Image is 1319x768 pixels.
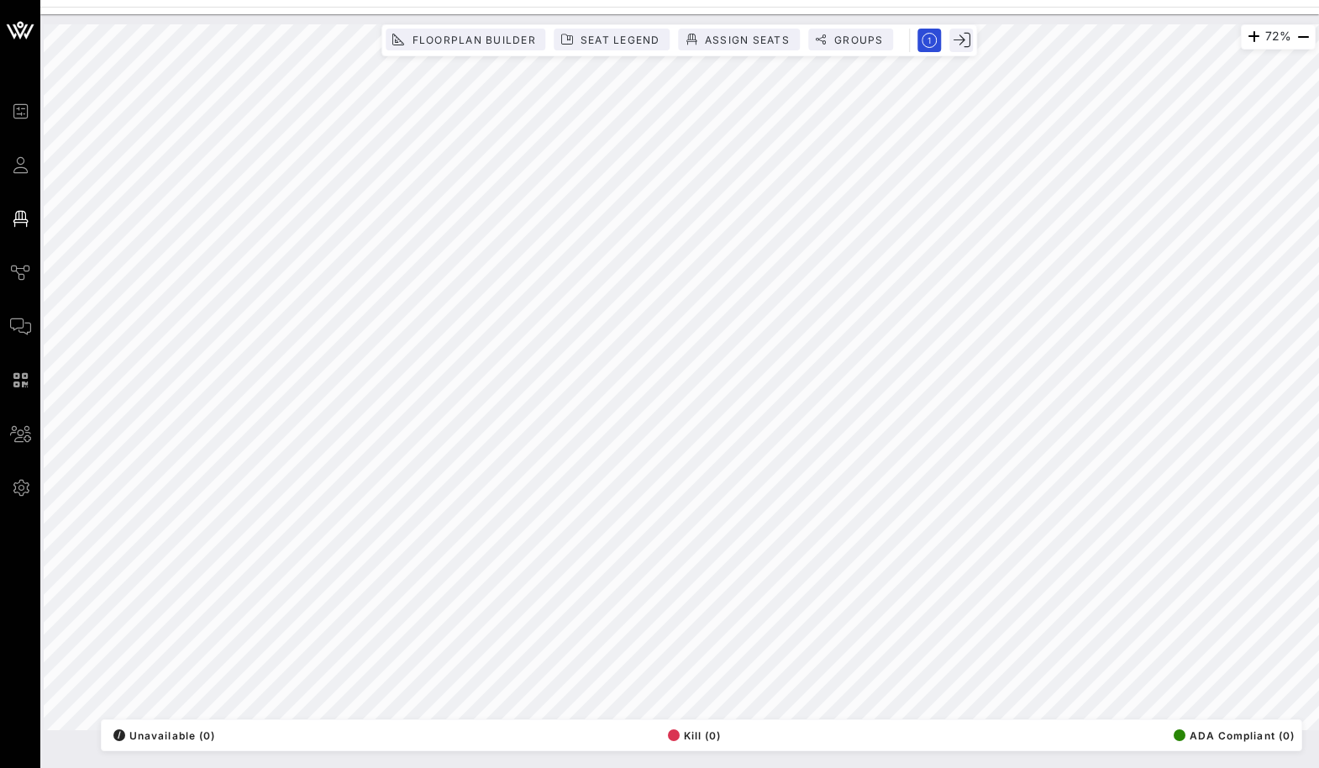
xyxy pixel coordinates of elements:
span: ADA Compliant (0) [1174,729,1295,742]
button: Seat Legend [554,29,670,50]
button: Assign Seats [679,29,800,50]
button: Kill (0) [663,723,722,747]
span: Kill (0) [668,729,722,742]
button: Floorplan Builder [386,29,545,50]
div: / [113,729,125,741]
span: Seat Legend [580,34,660,46]
button: Groups [808,29,894,50]
button: ADA Compliant (0) [1169,723,1295,747]
span: Groups [833,34,884,46]
span: Assign Seats [704,34,790,46]
button: /Unavailable (0) [108,723,215,747]
span: Unavailable (0) [113,729,215,742]
div: 72% [1241,24,1316,50]
span: Floorplan Builder [411,34,535,46]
